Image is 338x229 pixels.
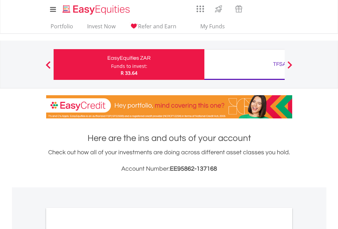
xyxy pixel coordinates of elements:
span: My Funds [190,22,235,31]
div: Check out how all of your investments are doing across different asset classes you hold. [46,148,292,174]
a: Portfolio [48,23,76,33]
span: EE95862-137168 [170,166,217,172]
button: Previous [41,65,55,71]
a: AppsGrid [192,2,208,13]
div: EasyEquities ZAR [58,53,200,63]
h3: Account Number: [46,164,292,174]
button: Next [283,65,297,71]
img: thrive-v2.svg [213,3,224,14]
a: Refer and Earn [127,23,179,33]
a: FAQ's and Support [266,2,284,15]
div: Funds to invest: [111,63,147,70]
h1: Here are the ins and outs of your account [46,132,292,144]
a: Home page [60,2,133,15]
img: grid-menu-icon.svg [197,5,204,13]
a: Notifications [249,2,266,15]
img: EasyCredit Promotion Banner [46,95,292,118]
img: vouchers-v2.svg [233,3,244,14]
a: My Profile [284,2,301,17]
a: Invest Now [84,23,118,33]
a: Vouchers [229,2,249,14]
img: EasyEquities_Logo.png [61,4,133,15]
span: R 33.64 [121,70,137,76]
span: Refer and Earn [138,23,176,30]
